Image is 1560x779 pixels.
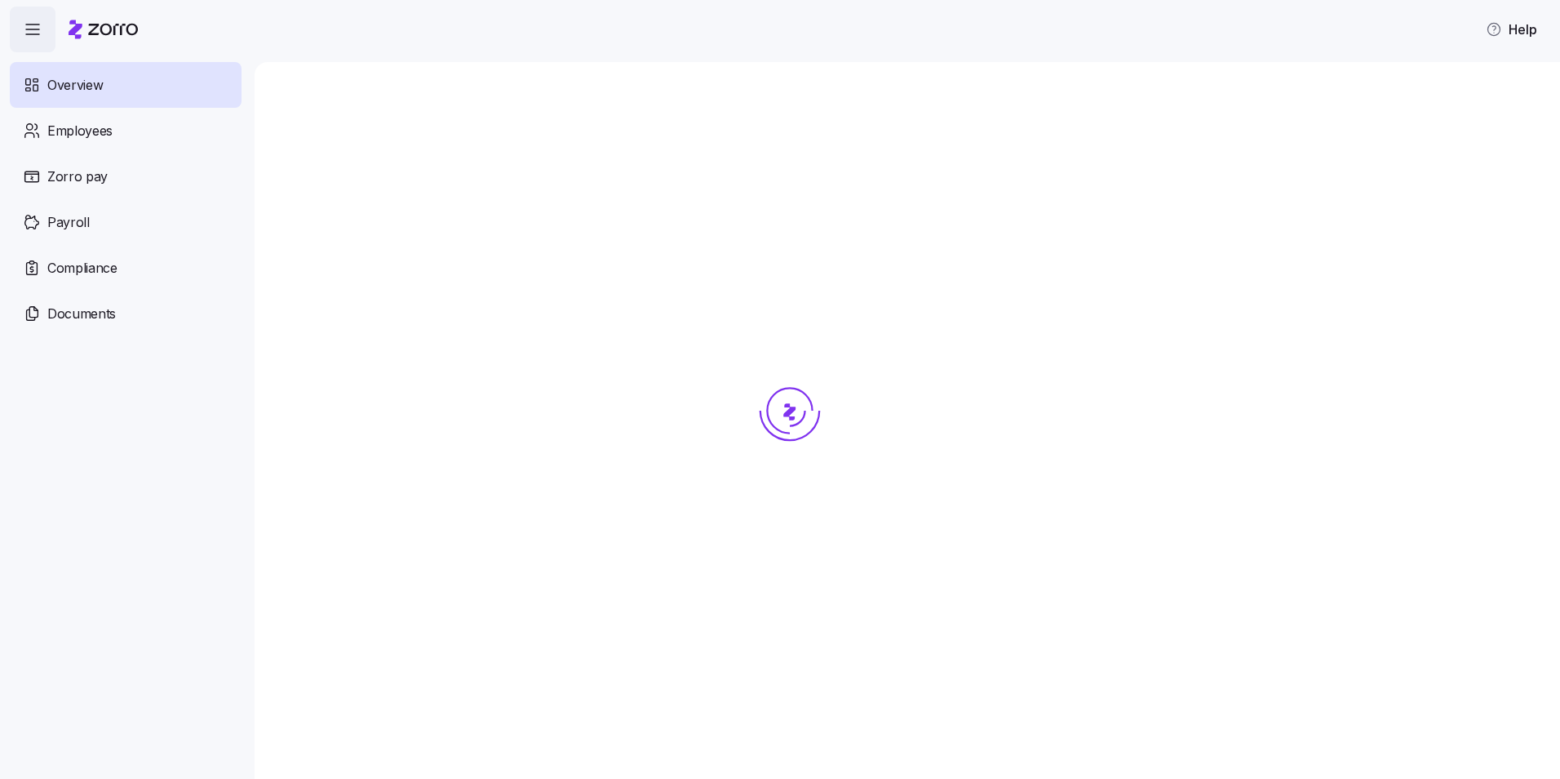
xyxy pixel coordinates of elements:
span: Documents [47,304,116,324]
a: Payroll [10,199,242,245]
a: Overview [10,62,242,108]
span: Zorro pay [47,167,108,187]
a: Employees [10,108,242,154]
span: Employees [47,121,113,141]
span: Help [1486,20,1537,39]
span: Overview [47,75,103,96]
span: Payroll [47,212,90,233]
button: Help [1473,13,1550,46]
a: Compliance [10,245,242,291]
a: Zorro pay [10,154,242,199]
a: Documents [10,291,242,336]
span: Compliance [47,258,117,278]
